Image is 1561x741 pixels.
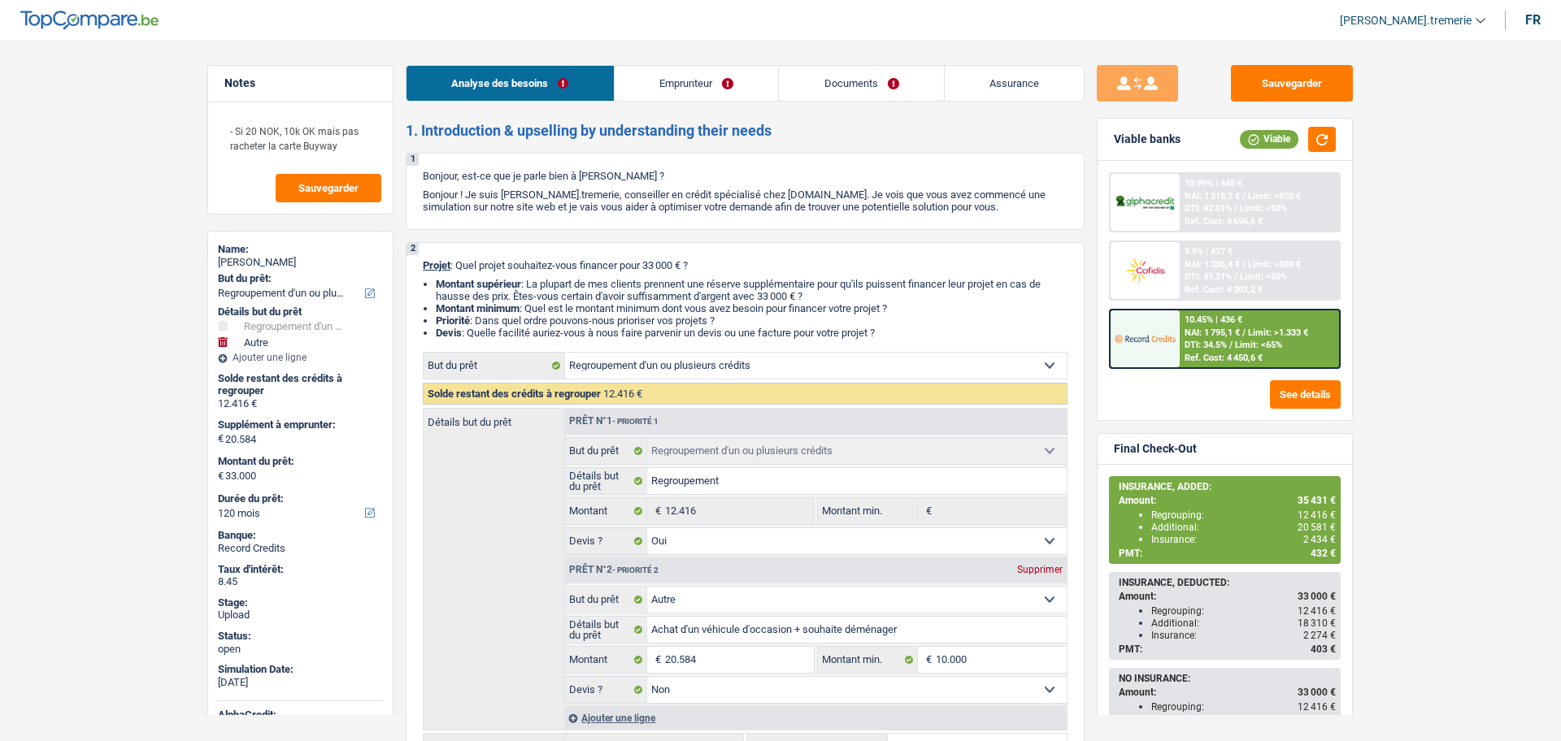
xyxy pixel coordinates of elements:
span: / [1234,203,1237,214]
span: NAI: 1 336,4 € [1185,259,1240,270]
span: € [218,432,224,445]
div: 8.45 [218,575,383,588]
label: Détails but du prêt [424,409,564,427]
a: Assurance [945,66,1085,101]
span: Devis [436,327,462,339]
p: Bonjour, est-ce que je parle bien à [PERSON_NAME] ? [423,170,1067,182]
button: See details [1270,380,1341,409]
span: / [1242,191,1246,201]
div: Additional: [1151,713,1336,725]
span: 33 000 € [1298,591,1336,602]
img: AlphaCredit [1115,193,1175,212]
span: [PERSON_NAME].tremerie [1340,14,1472,28]
span: Limit: >1.333 € [1248,327,1308,338]
span: 403 € [1311,643,1336,655]
span: Sauvegarder [298,183,359,193]
div: Final Check-Out [1114,442,1197,456]
span: € [218,470,224,483]
li: : La plupart de mes clients prennent une réserve supplémentaire pour qu'ils puissent financer leu... [436,278,1067,302]
label: Montant min. [818,498,917,524]
div: 1 [407,154,419,166]
span: 12 416 € [1298,605,1336,617]
div: Ref. Cost: 4 450,6 € [1185,353,1263,363]
span: - Priorité 2 [612,565,659,574]
h2: 1. Introduction & upselling by understanding their needs [406,122,1085,140]
div: AlphaCredit: [218,708,383,721]
div: Insurance: [1151,630,1336,641]
span: - Priorité 1 [612,417,659,426]
span: 432 € [1311,548,1336,559]
span: DTI: 42.01% [1185,203,1232,214]
span: Limit: <50% [1240,203,1287,214]
label: Détails but du prêt [565,617,647,643]
li: : Dans quel ordre pouvons-nous prioriser vos projets ? [436,314,1067,327]
span: NAI: 1 795,1 € [1185,327,1240,338]
div: [PERSON_NAME] [218,256,383,269]
div: Regrouping: [1151,509,1336,521]
div: Amount: [1119,591,1336,602]
img: Cofidis [1115,255,1175,285]
strong: Priorité [436,314,470,327]
div: 9.9% | 427 € [1185,246,1233,257]
label: Devis ? [565,677,647,703]
label: Durée du prêt: [218,492,380,505]
a: Documents [779,66,944,101]
label: But du prêt: [218,272,380,285]
div: PMT: [1119,643,1336,655]
span: € [647,498,665,524]
div: Additional: [1151,522,1336,533]
span: DTI: 41.21% [1185,271,1232,282]
span: Solde restant des crédits à regrouper [428,388,601,400]
div: 2 [407,243,419,255]
label: Montant min. [818,647,917,673]
span: / [1242,259,1246,270]
div: Upload [218,609,383,622]
div: NO INSURANCE: [1119,673,1336,684]
div: [DATE] [218,676,383,689]
span: 12.416 € [603,388,642,400]
label: Montant du prêt: [218,455,380,468]
li: : Quelle facilité auriez-vous à nous faire parvenir un devis ou une facture pour votre projet ? [436,327,1067,339]
div: Insurance: [1151,534,1336,545]
span: / [1234,271,1237,282]
div: Banque: [218,529,383,542]
div: 10.99% | 445 € [1185,178,1242,188]
span: 2 434 € [1303,534,1336,545]
span: 20 581 € [1298,522,1336,533]
div: 12.416 € [218,397,383,410]
h5: Notes [224,76,376,90]
div: Status: [218,630,383,643]
div: Name: [218,243,383,256]
span: Limit: >850 € [1248,191,1301,201]
span: NAI: 1 318,2 € [1185,191,1240,201]
div: 10.45% | 436 € [1185,314,1242,325]
a: Analyse des besoins [407,66,614,101]
span: Limit: <50% [1240,271,1287,282]
span: 33 000 € [1298,687,1336,698]
label: But du prêt [565,587,647,613]
p: : Quel projet souhaitez-vous financer pour 33 000 € ? [423,259,1067,271]
a: Emprunteur [615,66,779,101]
div: Amount: [1119,495,1336,506]
div: Regrouping: [1151,701,1336,713]
div: Amount: [1119,687,1336,698]
div: fr [1525,12,1541,28]
div: Ajouter une ligne [218,352,383,363]
span: 2 274 € [1303,630,1336,641]
span: Limit: <65% [1235,340,1282,350]
label: Supplément à emprunter: [218,418,380,431]
img: Record Credits [1115,323,1175,353]
a: [PERSON_NAME].tremerie [1327,7,1485,34]
label: Devis ? [565,528,647,554]
span: 20 584 € [1298,713,1336,725]
span: 35 431 € [1298,495,1336,506]
span: 12 416 € [1298,509,1336,521]
strong: Montant minimum [436,302,520,314]
label: Montant [565,647,647,673]
div: Regrouping: [1151,605,1336,617]
label: But du prêt [424,353,565,379]
div: Taux d'intérêt: [218,563,383,576]
div: Prêt n°1 [565,416,663,427]
div: INSURANCE, ADDED: [1119,481,1336,492]
span: € [647,647,665,673]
